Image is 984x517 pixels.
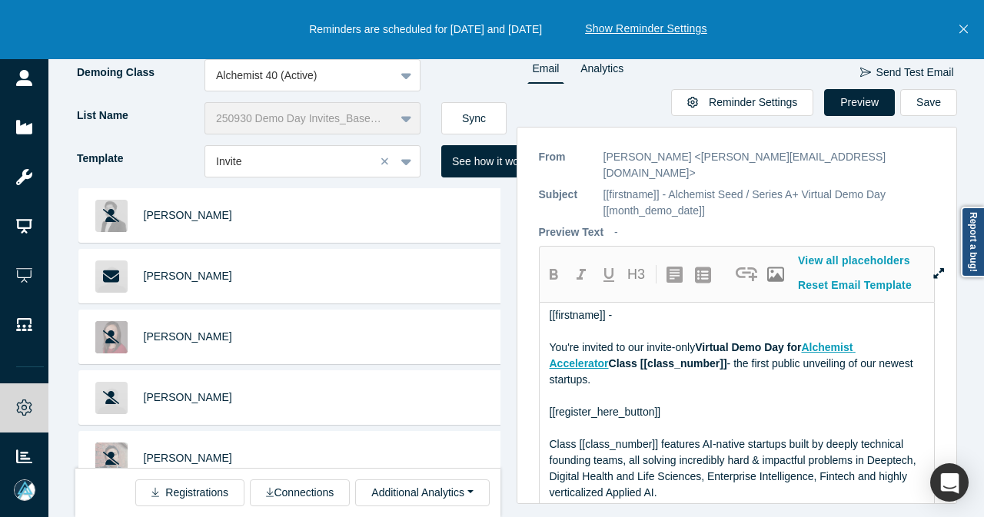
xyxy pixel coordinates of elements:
[144,330,232,343] a: [PERSON_NAME]
[135,479,244,506] button: Registrations
[585,21,707,37] button: Show Reminder Settings
[250,479,350,506] button: Connections
[575,59,629,84] a: Analytics
[603,149,936,181] p: [PERSON_NAME] <[PERSON_NAME][EMAIL_ADDRESS][DOMAIN_NAME]>
[309,22,542,38] p: Reminders are scheduled for [DATE] and [DATE]
[790,247,919,274] button: View all placeholders
[609,357,727,370] span: Class [[class_number]]
[550,341,696,353] span: You're invited to our invite-only
[527,59,565,84] a: Email
[961,207,984,277] a: Report a bug!
[75,59,204,86] label: Demoing Class
[614,224,618,240] p: -
[144,270,232,282] a: [PERSON_NAME]
[14,479,35,501] img: Mia Scott's Account
[550,438,919,499] span: Class [[class_number]] features AI-native startups built by deeply technical founding teams, all ...
[539,187,593,219] p: Subject
[75,102,204,129] label: List Name
[441,145,544,177] button: See how it works
[900,89,957,116] button: Save
[75,145,204,172] label: Template
[550,406,661,418] span: [[register_here_button]]
[550,357,916,386] span: - the first public unveiling of our newest startups.
[671,89,813,116] button: Reminder Settings
[144,391,232,403] a: [PERSON_NAME]
[539,224,604,240] p: Preview Text
[690,261,717,287] button: create uolbg-list-item
[441,102,507,134] button: Sync
[539,149,593,181] p: From
[603,187,936,219] p: [[firstname]] - Alchemist Seed / Series A+ Virtual Demo Day [[month_demo_date]]
[144,209,232,221] a: [PERSON_NAME]
[623,261,650,287] button: H3
[859,59,955,86] button: Send Test Email
[824,89,895,116] button: Preview
[550,309,613,321] span: [[firstname]] -
[144,452,232,464] a: [PERSON_NAME]
[695,341,801,353] span: Virtual Demo Day for
[790,272,921,299] button: Reset Email Template
[355,479,489,506] button: Additional Analytics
